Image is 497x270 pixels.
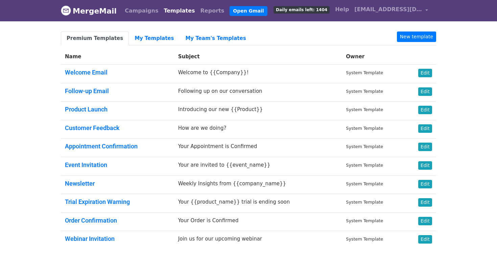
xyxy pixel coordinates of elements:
a: Newsletter [65,180,95,187]
a: Edit [418,198,432,207]
a: Order Confirmation [65,217,117,224]
td: Introducing our new {{Product}} [174,102,342,120]
a: [EMAIL_ADDRESS][DOMAIN_NAME] [352,3,431,19]
a: Help [332,3,352,16]
a: Edit [418,143,432,151]
a: Product Launch [65,106,108,113]
td: Your are invited to {{event_name}} [174,157,342,175]
td: Your {{product_name}} trial is ending soon [174,194,342,213]
a: Webinar Invitation [65,235,115,242]
a: Edit [418,124,432,133]
a: Edit [418,69,432,77]
a: Edit [418,87,432,96]
span: Daily emails left: 1404 [274,6,330,14]
a: Welcome Email [65,69,108,76]
td: How are we doing? [174,120,342,139]
a: Open Gmail [230,6,267,16]
small: System Template [346,107,383,112]
a: Daily emails left: 1404 [271,3,332,16]
a: Templates [161,4,197,18]
img: MergeMail logo [61,5,71,16]
a: Edit [418,235,432,244]
a: Edit [418,217,432,225]
td: Your Order is Confirmed [174,212,342,231]
a: My Templates [129,32,180,45]
small: System Template [346,218,383,223]
a: Edit [418,161,432,170]
a: Edit [418,180,432,188]
small: System Template [346,89,383,94]
td: Join us for our upcoming webinar [174,231,342,249]
small: System Template [346,236,383,242]
small: System Template [346,70,383,75]
td: Weekly Insights from {{company_name}} [174,175,342,194]
a: My Team's Templates [180,32,252,45]
small: System Template [346,163,383,168]
a: Appointment Confirmation [65,143,138,150]
a: Follow-up Email [65,87,109,95]
a: Customer Feedback [65,124,120,131]
span: [EMAIL_ADDRESS][DOMAIN_NAME] [354,5,422,14]
th: Subject [174,49,342,65]
a: Event Invitation [65,161,107,168]
a: Premium Templates [61,32,129,45]
small: System Template [346,181,383,186]
td: Following up on our conversation [174,83,342,102]
a: MergeMail [61,4,117,18]
a: New template [397,32,436,42]
small: System Template [346,126,383,131]
a: Reports [198,4,227,18]
td: Your Appointment is Confirmed [174,139,342,157]
small: System Template [346,144,383,149]
a: Trial Expiration Warning [65,198,130,205]
td: Welcome to {{Company}}! [174,65,342,83]
th: Name [61,49,174,65]
a: Campaigns [122,4,161,18]
small: System Template [346,200,383,205]
th: Owner [342,49,405,65]
a: Edit [418,106,432,114]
